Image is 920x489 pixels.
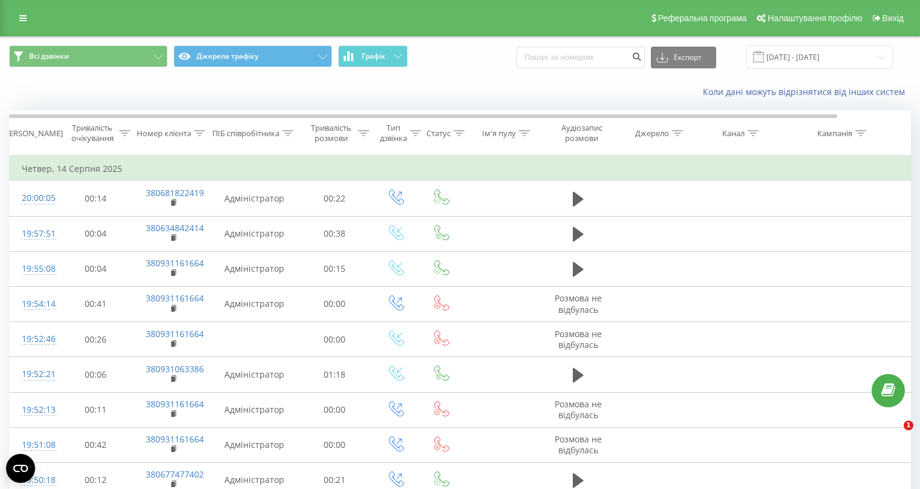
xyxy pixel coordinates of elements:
a: 380931161664 [146,433,204,445]
a: 380931161664 [146,328,204,340]
span: Реферальна програма [658,13,747,23]
td: 00:14 [58,181,134,216]
input: Пошук за номером [517,47,645,68]
div: Джерело [635,128,669,139]
td: 00:15 [297,251,373,286]
span: 1 [904,421,913,430]
div: [PERSON_NAME] [2,128,63,139]
span: Розмова не відбулась [555,328,602,350]
div: 19:57:51 [22,222,46,246]
button: Open CMP widget [6,454,35,483]
div: 19:52:13 [22,398,46,422]
span: Розмова не відбулась [555,433,602,456]
button: Експорт [651,47,716,68]
a: 380677477402 [146,468,204,480]
span: Графік [362,52,385,61]
div: Статус [426,128,451,139]
a: Коли дані можуть відрізнятися вiд інших систем [703,86,911,97]
div: Ім'я пулу [482,128,516,139]
div: Канал [722,128,745,139]
div: 19:54:14 [22,292,46,316]
span: Всі дзвінки [29,51,69,61]
td: Адміністратор [212,216,297,251]
td: 00:26 [58,322,134,357]
td: 00:41 [58,286,134,321]
td: 00:00 [297,427,373,462]
a: 380681822419 [146,187,204,199]
span: Налаштування профілю [768,13,862,23]
div: 19:55:08 [22,257,46,281]
a: 380931063386 [146,363,204,375]
td: 00:04 [58,216,134,251]
div: Кампанія [817,128,852,139]
span: Розмова не відбулась [555,398,602,421]
div: Тривалість очікування [68,123,116,143]
div: Тривалість розмови [307,123,355,143]
td: 00:04 [58,251,134,286]
div: 19:51:08 [22,433,46,457]
td: 00:06 [58,357,134,392]
td: 00:38 [297,216,373,251]
a: 380931161664 [146,292,204,304]
td: 00:11 [58,392,134,427]
button: Всі дзвінки [9,45,168,67]
button: Графік [338,45,408,67]
td: 00:00 [297,322,373,357]
div: ПІБ співробітника [212,128,279,139]
td: 00:00 [297,286,373,321]
span: Вихід [882,13,904,23]
td: 00:00 [297,392,373,427]
div: 20:00:05 [22,186,46,210]
td: 00:22 [297,181,373,216]
a: 380931161664 [146,257,204,269]
td: Адміністратор [212,357,297,392]
div: Номер клієнта [137,128,191,139]
a: 380931161664 [146,398,204,410]
td: Адміністратор [212,251,297,286]
td: Адміністратор [212,392,297,427]
div: Аудіозапис розмови [552,123,611,143]
button: Джерела трафіку [174,45,332,67]
iframe: Intercom live chat [879,421,908,450]
td: Адміністратор [212,427,297,462]
td: Адміністратор [212,181,297,216]
div: 19:52:21 [22,363,46,386]
div: 19:52:46 [22,327,46,351]
a: 380634842414 [146,222,204,234]
div: Тип дзвінка [380,123,407,143]
td: 01:18 [297,357,373,392]
td: Адміністратор [212,286,297,321]
td: 00:42 [58,427,134,462]
span: Розмова не відбулась [555,292,602,315]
